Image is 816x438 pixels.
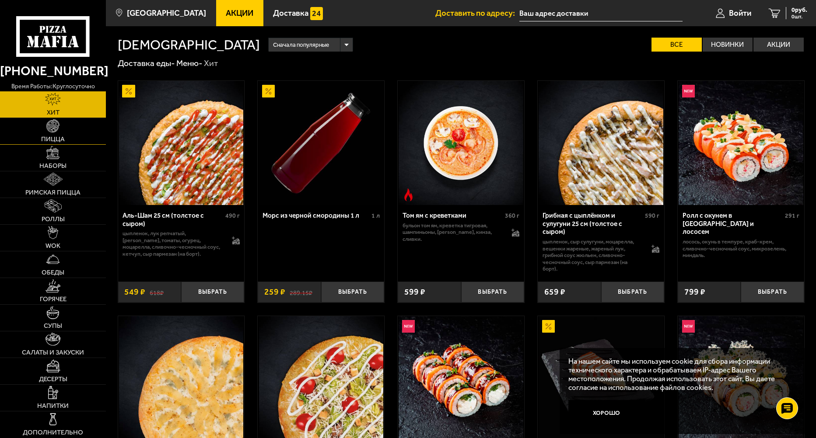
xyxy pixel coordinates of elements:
span: Горячее [40,296,67,302]
span: 259 ₽ [264,288,285,296]
span: Пицца [41,136,65,143]
button: Хорошо [568,400,645,425]
img: Морс из черной смородины 1 л [259,81,384,205]
img: Акционный [542,320,555,333]
span: Хит [47,109,60,116]
span: 0 шт. [791,14,807,19]
span: 659 ₽ [544,288,565,296]
span: Сначала популярные [273,37,329,53]
p: лосось, окунь в темпуре, краб-крем, сливочно-чесночный соус, микрозелень, миндаль. [683,238,799,259]
a: НовинкаРолл с окунем в темпуре и лососем [678,81,804,205]
img: Новинка [402,320,415,333]
span: Войти [729,9,751,17]
a: Грибная с цыплёнком и сулугуни 25 см (толстое с сыром) [538,81,664,205]
span: 291 г [785,212,799,219]
span: Акции [226,9,253,17]
a: Меню- [176,58,203,68]
button: Выбрать [181,282,244,302]
span: Супы [44,323,62,329]
img: Грибная с цыплёнком и сулугуни 25 см (толстое с сыром) [539,81,663,205]
span: Наборы [39,163,67,169]
span: Дополнительно [23,429,83,436]
img: 15daf4d41897b9f0e9f617042186c801.svg [310,7,323,20]
span: WOK [46,243,60,249]
span: Напитки [37,403,69,409]
span: 599 ₽ [404,288,425,296]
span: Обеды [42,269,64,276]
s: 618 ₽ [150,288,164,296]
p: На нашем сайте мы используем cookie для сбора информации технического характера и обрабатываем IP... [568,357,791,392]
label: Новинки [703,38,753,52]
a: Доставка еды- [118,58,175,68]
img: Акционный [262,85,275,97]
label: Акции [753,38,804,52]
span: Роллы [42,216,65,222]
a: Острое блюдоТом ям с креветками [398,81,524,205]
div: Аль-Шам 25 см (толстое с сыром) [123,212,223,228]
span: 1 л [371,212,380,219]
p: цыпленок, лук репчатый, [PERSON_NAME], томаты, огурец, моцарелла, сливочно-чесночный соус, кетчуп... [123,230,223,257]
div: Хит [204,58,218,69]
div: Том ям с креветками [403,212,503,220]
span: Римская пицца [25,189,81,196]
span: Доставить по адресу: [435,9,519,17]
img: Новинка [682,320,695,333]
span: 549 ₽ [124,288,145,296]
img: Том ям с креветками [399,81,523,205]
label: Все [651,38,702,52]
s: 289.15 ₽ [290,288,312,296]
a: АкционныйМорс из черной смородины 1 л [258,81,384,205]
h1: [DEMOGRAPHIC_DATA] [118,38,260,52]
span: 799 ₽ [684,288,705,296]
div: Морс из черной смородины 1 л [263,212,369,220]
img: Острое блюдо [402,188,415,201]
button: Выбрать [461,282,524,302]
span: Доставка [273,9,308,17]
span: Десерты [39,376,67,382]
span: Салаты и закуски [22,349,84,356]
p: цыпленок, сыр сулугуни, моцарелла, вешенки жареные, жареный лук, грибной соус Жюльен, сливочно-че... [543,238,643,272]
span: 590 г [645,212,659,219]
button: Выбрать [321,282,384,302]
img: Акционный [122,85,135,97]
button: Выбрать [741,282,804,302]
input: Ваш адрес доставки [519,5,683,21]
img: Аль-Шам 25 см (толстое с сыром) [119,81,244,205]
span: 490 г [225,212,240,219]
img: Ролл с окунем в темпуре и лососем [679,81,803,205]
span: [GEOGRAPHIC_DATA] [127,9,206,17]
a: АкционныйАль-Шам 25 см (толстое с сыром) [118,81,245,205]
div: Грибная с цыплёнком и сулугуни 25 см (толстое с сыром) [543,212,643,236]
p: бульон том ям, креветка тигровая, шампиньоны, [PERSON_NAME], кинза, сливки. [403,222,503,243]
div: Ролл с окунем в [GEOGRAPHIC_DATA] и лососем [683,212,783,236]
img: Новинка [682,85,695,97]
span: 360 г [505,212,519,219]
button: Выбрать [601,282,664,302]
span: 0 руб. [791,7,807,13]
